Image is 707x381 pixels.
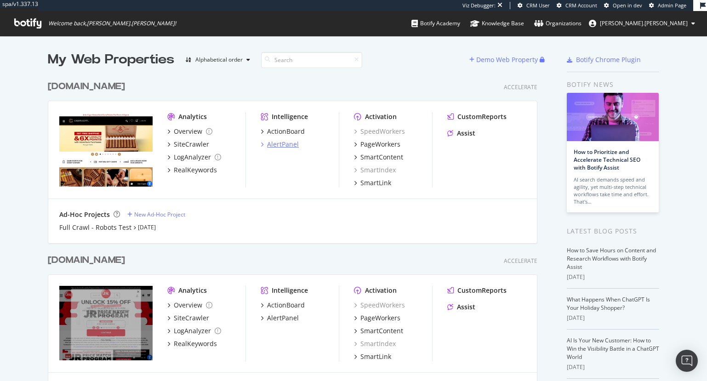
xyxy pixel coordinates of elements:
div: Analytics [178,112,207,121]
div: Activation [365,112,397,121]
div: [DOMAIN_NAME] [48,254,125,267]
div: Open Intercom Messenger [676,350,698,372]
a: AI Is Your New Customer: How to Win the Visibility Battle in a ChatGPT World [567,336,659,361]
div: RealKeywords [174,165,217,175]
img: How to Prioritize and Accelerate Technical SEO with Botify Assist [567,93,659,141]
a: Assist [447,129,475,138]
a: Demo Web Property [469,56,540,63]
div: Assist [457,129,475,138]
a: Assist [447,302,475,312]
div: Botify news [567,80,659,90]
div: Accelerate [504,257,537,265]
a: RealKeywords [167,339,217,348]
a: Open in dev [604,2,642,9]
div: Overview [174,127,202,136]
img: https://www.cigars.com/ [59,286,153,360]
div: Analytics [178,286,207,295]
div: Demo Web Property [476,55,538,64]
button: Demo Web Property [469,52,540,67]
a: Botify Academy [411,11,460,36]
div: Viz Debugger: [462,2,496,9]
a: AlertPanel [261,140,299,149]
input: Search [261,52,362,68]
span: CRM Account [565,2,597,9]
div: Organizations [534,19,582,28]
a: LogAnalyzer [167,153,221,162]
div: Latest Blog Posts [567,226,659,236]
a: SiteCrawler [167,313,209,323]
div: New Ad-Hoc Project [134,210,185,218]
a: SmartLink [354,352,391,361]
div: SiteCrawler [174,140,209,149]
div: Ad-Hoc Projects [59,210,110,219]
div: LogAnalyzer [174,326,211,336]
a: CRM Account [557,2,597,9]
a: SpeedWorkers [354,301,405,310]
a: Overview [167,301,212,310]
div: [DATE] [567,363,659,371]
div: Activation [365,286,397,295]
div: Knowledge Base [470,19,524,28]
div: Botify Academy [411,19,460,28]
button: Alphabetical order [182,52,254,67]
div: SiteCrawler [174,313,209,323]
div: Alphabetical order [195,57,243,63]
a: CRM User [518,2,550,9]
a: SmartIndex [354,165,396,175]
a: SpeedWorkers [354,127,405,136]
a: What Happens When ChatGPT Is Your Holiday Shopper? [567,296,650,312]
div: SmartContent [360,153,403,162]
div: CustomReports [457,112,507,121]
a: SiteCrawler [167,140,209,149]
a: ActionBoard [261,301,305,310]
a: New Ad-Hoc Project [127,210,185,218]
a: How to Save Hours on Content and Research Workflows with Botify Assist [567,246,656,271]
div: SmartContent [360,326,403,336]
span: Open in dev [613,2,642,9]
span: Welcome back, [PERSON_NAME].[PERSON_NAME] ! [48,20,176,27]
div: RealKeywords [174,339,217,348]
div: AlertPanel [267,140,299,149]
a: How to Prioritize and Accelerate Technical SEO with Botify Assist [574,148,640,171]
div: AlertPanel [267,313,299,323]
a: Botify Chrome Plugin [567,55,641,64]
span: jeffrey.louella [600,19,688,27]
div: Intelligence [272,112,308,121]
div: Full Crawl - Robots Test [59,223,131,232]
a: Organizations [534,11,582,36]
img: https://www.jrcigars.com/ [59,112,153,187]
a: SmartLink [354,178,391,188]
div: [DATE] [567,273,659,281]
a: [DOMAIN_NAME] [48,80,129,93]
div: Botify Chrome Plugin [576,55,641,64]
a: Overview [167,127,212,136]
span: Admin Page [658,2,686,9]
div: [DATE] [567,314,659,322]
div: ActionBoard [267,127,305,136]
div: SmartLink [360,178,391,188]
a: PageWorkers [354,313,400,323]
a: ActionBoard [261,127,305,136]
a: SmartContent [354,153,403,162]
a: Knowledge Base [470,11,524,36]
span: CRM User [526,2,550,9]
a: RealKeywords [167,165,217,175]
div: SmartLink [360,352,391,361]
div: [DOMAIN_NAME] [48,80,125,93]
a: CustomReports [447,286,507,295]
a: SmartIndex [354,339,396,348]
div: PageWorkers [360,313,400,323]
div: Overview [174,301,202,310]
button: [PERSON_NAME].[PERSON_NAME] [582,16,702,31]
a: PageWorkers [354,140,400,149]
div: CustomReports [457,286,507,295]
div: Intelligence [272,286,308,295]
div: My Web Properties [48,51,174,69]
div: LogAnalyzer [174,153,211,162]
div: AI search demands speed and agility, yet multi-step technical workflows take time and effort. Tha... [574,176,652,205]
a: CustomReports [447,112,507,121]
